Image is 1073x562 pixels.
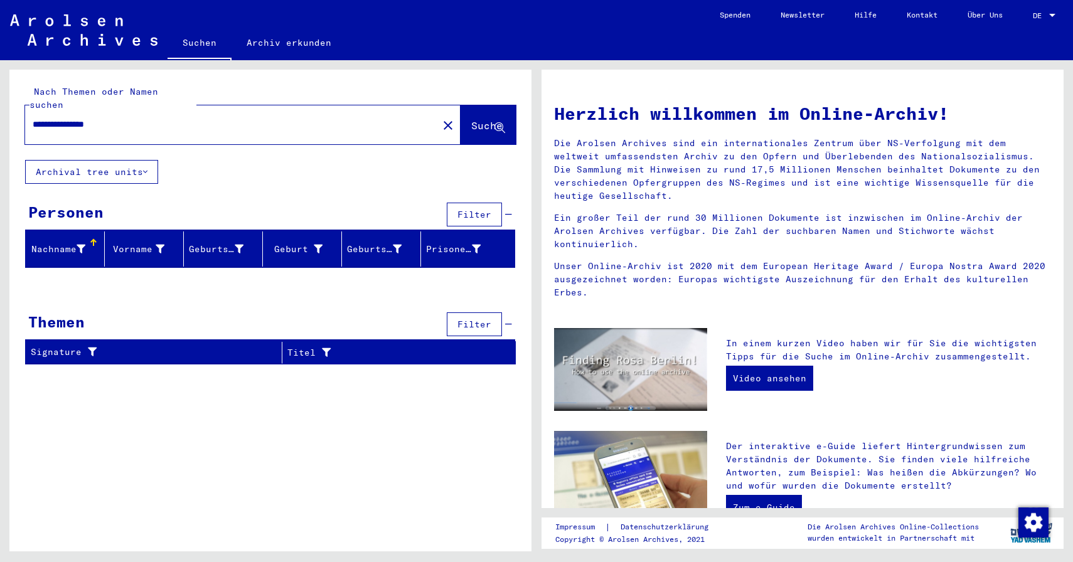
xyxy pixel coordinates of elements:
[447,203,502,226] button: Filter
[347,243,402,256] div: Geburtsdatum
[287,342,500,363] div: Titel
[726,495,802,520] a: Zum e-Guide
[347,239,420,259] div: Geburtsdatum
[1008,517,1055,548] img: yv_logo.png
[31,239,104,259] div: Nachname
[287,346,484,359] div: Titel
[554,211,1051,251] p: Ein großer Teil der rund 30 Millionen Dokumente ist inzwischen im Online-Archiv der Arolsen Archi...
[189,239,262,259] div: Geburtsname
[726,337,1051,363] p: In einem kurzen Video haben wir für Sie die wichtigsten Tipps für die Suche im Online-Archiv zusa...
[457,209,491,220] span: Filter
[1033,11,1047,20] span: DE
[10,14,157,46] img: Arolsen_neg.svg
[25,160,158,184] button: Archival tree units
[184,231,263,267] mat-header-cell: Geburtsname
[31,243,85,256] div: Nachname
[554,328,707,411] img: video.jpg
[105,231,184,267] mat-header-cell: Vorname
[471,119,503,132] span: Suche
[555,521,723,534] div: |
[726,366,813,391] a: Video ansehen
[110,239,183,259] div: Vorname
[447,312,502,336] button: Filter
[28,310,85,333] div: Themen
[263,231,342,267] mat-header-cell: Geburt‏
[554,260,1051,299] p: Unser Online-Archiv ist 2020 mit dem European Heritage Award / Europa Nostra Award 2020 ausgezeic...
[435,112,461,137] button: Clear
[1018,507,1049,538] img: Zustimmung ändern
[440,118,456,133] mat-icon: close
[342,231,421,267] mat-header-cell: Geburtsdatum
[426,243,481,256] div: Prisoner #
[555,521,605,534] a: Impressum
[268,239,341,259] div: Geburt‏
[31,342,282,363] div: Signature
[268,243,323,256] div: Geburt‏
[426,239,499,259] div: Prisoner #
[421,231,515,267] mat-header-cell: Prisoner #
[461,105,516,144] button: Suche
[29,86,158,110] mat-label: Nach Themen oder Namen suchen
[31,346,266,359] div: Signature
[554,137,1051,203] p: Die Arolsen Archives sind ein internationales Zentrum über NS-Verfolgung mit dem weltweit umfasse...
[168,28,232,60] a: Suchen
[110,243,164,256] div: Vorname
[808,521,979,533] p: Die Arolsen Archives Online-Collections
[554,431,707,533] img: eguide.jpg
[232,28,346,58] a: Archiv erkunden
[555,534,723,545] p: Copyright © Arolsen Archives, 2021
[28,201,104,223] div: Personen
[457,319,491,330] span: Filter
[189,243,243,256] div: Geburtsname
[554,100,1051,127] h1: Herzlich willkommen im Online-Archiv!
[26,231,105,267] mat-header-cell: Nachname
[726,440,1051,492] p: Der interaktive e-Guide liefert Hintergrundwissen zum Verständnis der Dokumente. Sie finden viele...
[611,521,723,534] a: Datenschutzerklärung
[808,533,979,544] p: wurden entwickelt in Partnerschaft mit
